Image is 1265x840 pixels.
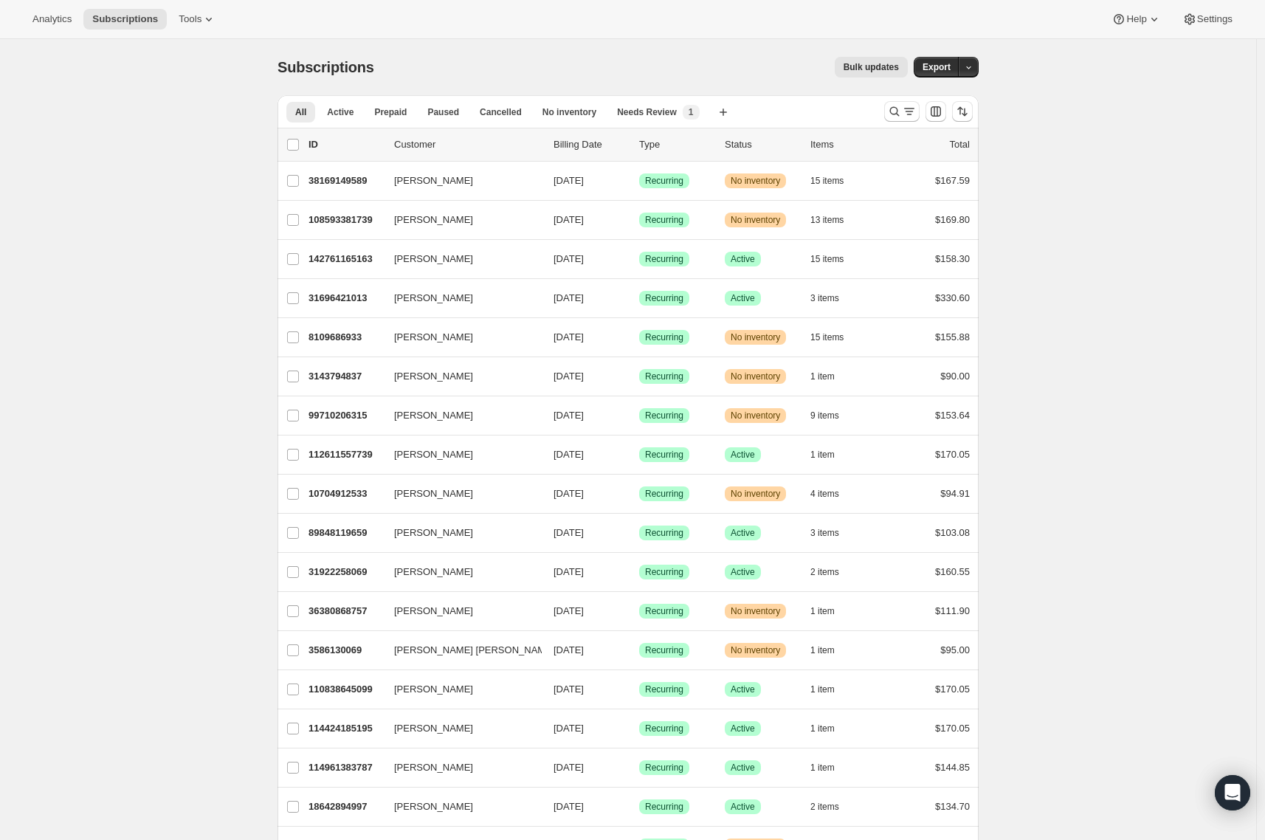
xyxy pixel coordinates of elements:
[810,601,851,622] button: 1 item
[309,601,970,622] div: 36380868757[PERSON_NAME][DATE]SuccessRecurringWarningNo inventory1 item$111.90
[1173,9,1241,30] button: Settings
[810,253,844,265] span: 15 items
[394,799,473,814] span: [PERSON_NAME]
[645,253,683,265] span: Recurring
[385,208,533,232] button: [PERSON_NAME]
[554,371,584,382] span: [DATE]
[810,483,855,504] button: 4 items
[810,410,839,421] span: 9 items
[884,101,920,122] button: Search and filter results
[1103,9,1170,30] button: Help
[810,137,884,152] div: Items
[385,326,533,349] button: [PERSON_NAME]
[844,61,899,73] span: Bulk updates
[731,253,755,265] span: Active
[645,331,683,343] span: Recurring
[309,252,382,266] p: 142761165163
[309,718,970,739] div: 114424185195[PERSON_NAME][DATE]SuccessRecurringSuccessActive1 item$170.05
[385,795,533,819] button: [PERSON_NAME]
[542,106,596,118] span: No inventory
[731,723,755,734] span: Active
[309,366,970,387] div: 3143794837[PERSON_NAME][DATE]SuccessRecurringWarningNo inventory1 item$90.00
[645,684,683,695] span: Recurring
[480,106,522,118] span: Cancelled
[309,137,970,152] div: IDCustomerBilling DateTypeStatusItemsTotal
[309,640,970,661] div: 3586130069[PERSON_NAME] [PERSON_NAME][DATE]SuccessRecurringWarningNo inventory1 item$95.00
[554,410,584,421] span: [DATE]
[394,486,473,501] span: [PERSON_NAME]
[926,101,946,122] button: Customize table column order and visibility
[309,405,970,426] div: 99710206315[PERSON_NAME][DATE]SuccessRecurringWarningNo inventory9 items$153.64
[935,175,970,186] span: $167.59
[940,644,970,655] span: $95.00
[309,679,970,700] div: 110838645099[PERSON_NAME][DATE]SuccessRecurringSuccessActive1 item$170.05
[309,171,970,191] div: 38169149589[PERSON_NAME][DATE]SuccessRecurringWarningNo inventory15 items$167.59
[645,488,683,500] span: Recurring
[309,330,382,345] p: 8109686933
[385,638,533,662] button: [PERSON_NAME] [PERSON_NAME]
[385,599,533,623] button: [PERSON_NAME]
[385,404,533,427] button: [PERSON_NAME]
[810,801,839,813] span: 2 items
[309,327,970,348] div: 8109686933[PERSON_NAME][DATE]SuccessRecurringWarningNo inventory15 items$155.88
[170,9,225,30] button: Tools
[731,762,755,774] span: Active
[309,173,382,188] p: 38169149589
[385,717,533,740] button: [PERSON_NAME]
[309,210,970,230] div: 108593381739[PERSON_NAME][DATE]SuccessRecurringWarningNo inventory13 items$169.80
[554,801,584,812] span: [DATE]
[179,13,201,25] span: Tools
[731,684,755,695] span: Active
[394,721,473,736] span: [PERSON_NAME]
[810,718,851,739] button: 1 item
[554,723,584,734] span: [DATE]
[935,449,970,460] span: $170.05
[935,527,970,538] span: $103.08
[940,371,970,382] span: $90.00
[385,247,533,271] button: [PERSON_NAME]
[309,604,382,619] p: 36380868757
[309,796,970,817] div: 18642894997[PERSON_NAME][DATE]SuccessRecurringSuccessActive2 items$134.70
[645,723,683,734] span: Recurring
[810,214,844,226] span: 13 items
[309,757,970,778] div: 114961383787[PERSON_NAME][DATE]SuccessRecurringSuccessActive1 item$144.85
[639,137,713,152] div: Type
[394,291,473,306] span: [PERSON_NAME]
[394,173,473,188] span: [PERSON_NAME]
[935,723,970,734] span: $170.05
[309,213,382,227] p: 108593381739
[935,410,970,421] span: $153.64
[935,292,970,303] span: $330.60
[731,410,780,421] span: No inventory
[554,449,584,460] span: [DATE]
[309,486,382,501] p: 10704912533
[394,643,554,658] span: [PERSON_NAME] [PERSON_NAME]
[810,210,860,230] button: 13 items
[645,175,683,187] span: Recurring
[554,762,584,773] span: [DATE]
[309,760,382,775] p: 114961383787
[554,175,584,186] span: [DATE]
[810,444,851,465] button: 1 item
[295,106,306,118] span: All
[935,801,970,812] span: $134.70
[554,253,584,264] span: [DATE]
[645,801,683,813] span: Recurring
[810,371,835,382] span: 1 item
[810,562,855,582] button: 2 items
[554,605,584,616] span: [DATE]
[725,137,799,152] p: Status
[731,527,755,539] span: Active
[309,483,970,504] div: 10704912533[PERSON_NAME][DATE]SuccessRecurringWarningNo inventory4 items$94.91
[1215,775,1250,810] div: Open Intercom Messenger
[645,762,683,774] span: Recurring
[835,57,908,78] button: Bulk updates
[554,566,584,577] span: [DATE]
[554,527,584,538] span: [DATE]
[394,447,473,462] span: [PERSON_NAME]
[385,443,533,467] button: [PERSON_NAME]
[810,605,835,617] span: 1 item
[731,566,755,578] span: Active
[309,643,382,658] p: 3586130069
[554,214,584,225] span: [DATE]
